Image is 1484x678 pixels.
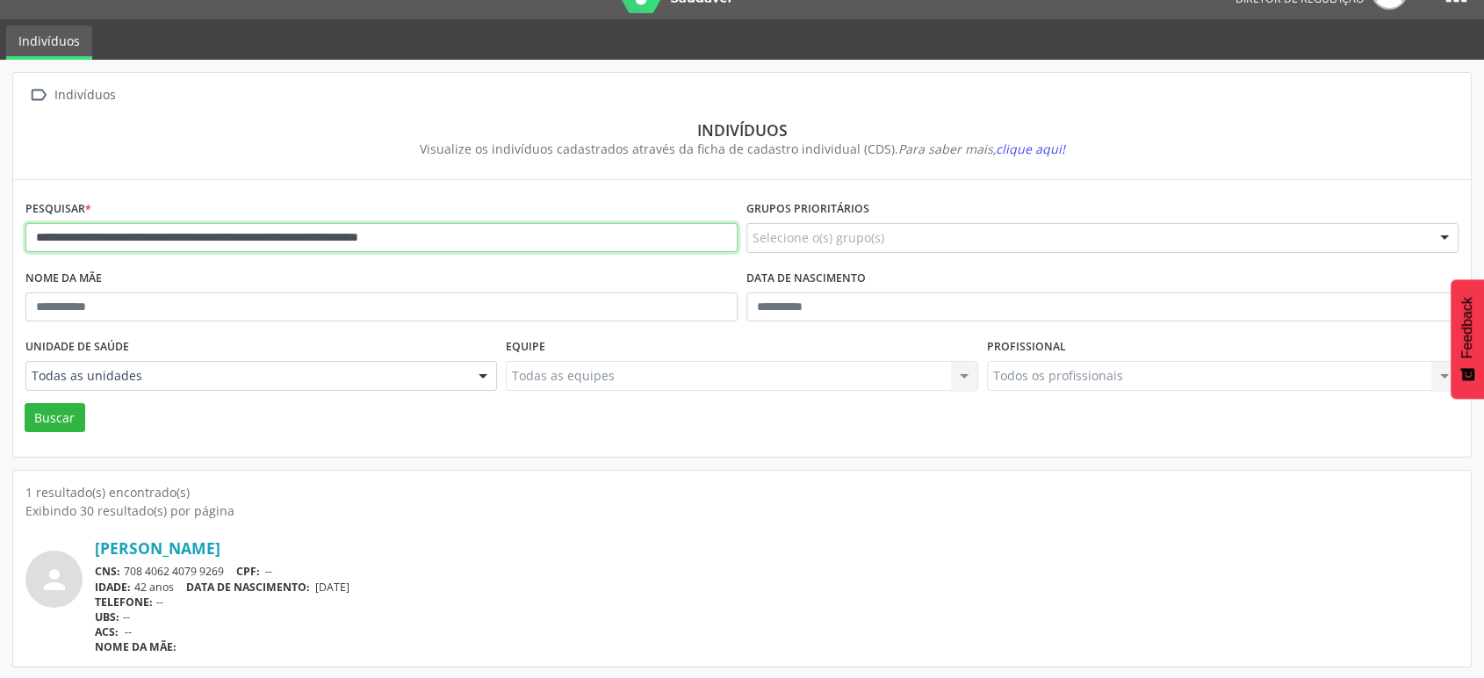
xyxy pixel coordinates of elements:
span: CPF: [236,564,260,579]
span: UBS: [95,609,119,624]
label: Unidade de saúde [25,334,129,361]
a: [PERSON_NAME] [95,538,220,558]
div: Visualize os indivíduos cadastrados através da ficha de cadastro individual (CDS). [38,140,1446,158]
div: Indivíduos [51,83,119,108]
label: Equipe [506,334,545,361]
label: Profissional [987,334,1066,361]
label: Pesquisar [25,196,91,223]
button: Buscar [25,403,85,433]
i:  [25,83,51,108]
label: Grupos prioritários [746,196,869,223]
div: -- [95,609,1459,624]
span: Todas as unidades [32,367,461,385]
div: 1 resultado(s) encontrado(s) [25,483,1459,501]
span: ACS: [95,624,119,639]
div: -- [95,595,1459,609]
span: NOME DA MÃE: [95,639,176,654]
span: IDADE: [95,580,131,595]
span: -- [125,624,132,639]
div: 708 4062 4079 9269 [95,564,1459,579]
span: TELEFONE: [95,595,153,609]
i: person [39,564,70,595]
span: [DATE] [315,580,349,595]
button: Feedback - Mostrar pesquisa [1451,279,1484,399]
span: CNS: [95,564,120,579]
span: -- [265,564,272,579]
label: Data de nascimento [746,265,866,292]
span: DATA DE NASCIMENTO: [186,580,310,595]
span: Feedback [1459,297,1475,358]
div: 42 anos [95,580,1459,595]
a:  Indivíduos [25,83,119,108]
a: Indivíduos [6,25,92,60]
div: Exibindo 30 resultado(s) por página [25,501,1459,520]
label: Nome da mãe [25,265,102,292]
span: clique aqui! [996,141,1065,157]
span: Selecione o(s) grupo(s) [753,228,884,247]
i: Para saber mais, [898,141,1065,157]
div: Indivíduos [38,120,1446,140]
